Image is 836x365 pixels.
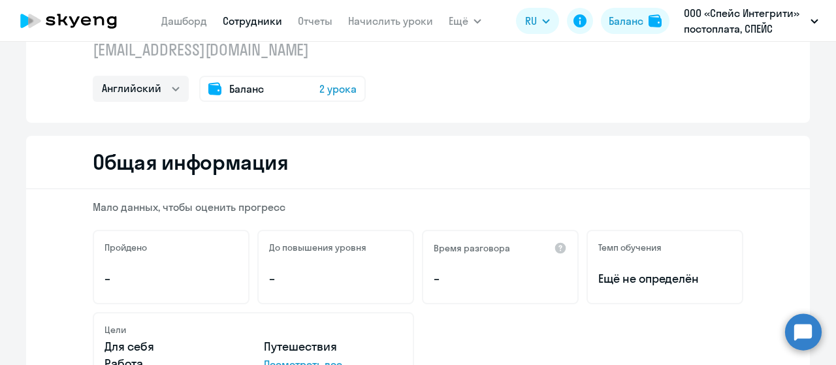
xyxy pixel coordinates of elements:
h5: Цели [104,324,126,336]
button: Ещё [449,8,481,34]
img: balance [649,14,662,27]
h5: Пройдено [104,242,147,253]
p: – [104,270,238,287]
h5: До повышения уровня [269,242,366,253]
span: Ещё не определён [598,270,731,287]
h5: Темп обучения [598,242,662,253]
div: Баланс [609,13,643,29]
span: RU [525,13,537,29]
button: RU [516,8,559,34]
p: Мало данных, чтобы оценить прогресс [93,200,743,214]
span: Баланс [229,81,264,97]
h5: Время разговора [434,242,510,254]
p: Путешествия [264,338,402,355]
span: Ещё [449,13,468,29]
span: 2 урока [319,81,357,97]
p: – [269,270,402,287]
h2: Общая информация [93,149,288,175]
p: [EMAIL_ADDRESS][DOMAIN_NAME] [93,39,366,60]
a: Отчеты [298,14,332,27]
a: Сотрудники [223,14,282,27]
a: Дашборд [161,14,207,27]
p: Для себя [104,338,243,355]
p: – [434,270,567,287]
button: ООО «Спейс Интегрити» постоплата, СПЕЙС ИНТЕГРИТИ, ООО [677,5,825,37]
a: Начислить уроки [348,14,433,27]
button: Балансbalance [601,8,669,34]
p: ООО «Спейс Интегрити» постоплата, СПЕЙС ИНТЕГРИТИ, ООО [684,5,805,37]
